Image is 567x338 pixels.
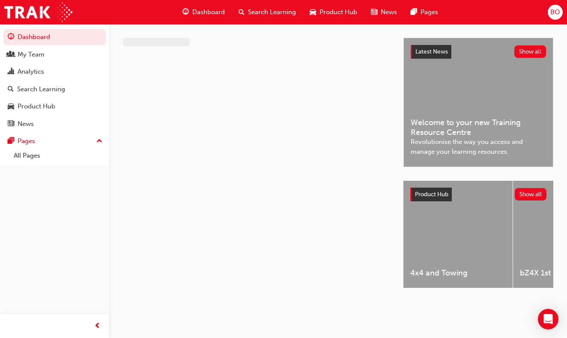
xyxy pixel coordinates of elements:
[8,138,14,145] span: pages-icon
[192,7,225,17] span: Dashboard
[8,120,14,128] span: news-icon
[411,7,417,18] span: pages-icon
[248,7,296,17] span: Search Learning
[538,309,558,329] div: Open Intercom Messenger
[3,116,106,132] a: News
[94,321,101,332] span: prev-icon
[4,3,72,22] img: Trak
[3,81,106,97] a: Search Learning
[3,133,106,149] button: Pages
[411,45,546,59] a: Latest NewsShow all
[421,7,438,17] span: Pages
[410,188,546,201] a: Product HubShow all
[3,99,106,114] a: Product Hub
[8,68,14,76] span: chart-icon
[3,27,106,133] button: DashboardMy TeamAnalyticsSearch LearningProduct HubNews
[404,3,445,21] a: pages-iconPages
[310,7,316,18] span: car-icon
[411,137,546,156] span: Revolutionise the way you access and manage your learning resources.
[514,45,546,58] button: Show all
[3,29,106,45] a: Dashboard
[550,7,560,17] span: BO
[548,5,563,20] button: BO
[415,48,448,55] span: Latest News
[303,3,364,21] a: car-iconProduct Hub
[18,50,45,60] div: My Team
[10,149,106,162] a: All Pages
[410,268,506,278] span: 4x4 and Towing
[3,64,106,80] a: Analytics
[18,136,35,146] div: Pages
[319,7,357,17] span: Product Hub
[3,47,106,63] a: My Team
[8,33,14,41] span: guage-icon
[8,103,14,111] span: car-icon
[381,7,397,17] span: News
[18,67,44,77] div: Analytics
[8,86,14,93] span: search-icon
[415,191,448,198] span: Product Hub
[239,7,245,18] span: search-icon
[403,38,553,167] a: Latest NewsShow allWelcome to your new Training Resource CentreRevolutionise the way you access a...
[364,3,404,21] a: news-iconNews
[176,3,232,21] a: guage-iconDashboard
[182,7,189,18] span: guage-icon
[18,119,34,129] div: News
[8,51,14,59] span: people-icon
[371,7,377,18] span: news-icon
[17,84,65,94] div: Search Learning
[403,181,513,288] a: 4x4 and Towing
[515,188,547,200] button: Show all
[411,118,546,137] span: Welcome to your new Training Resource Centre
[96,136,102,147] span: up-icon
[18,102,55,111] div: Product Hub
[232,3,303,21] a: search-iconSearch Learning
